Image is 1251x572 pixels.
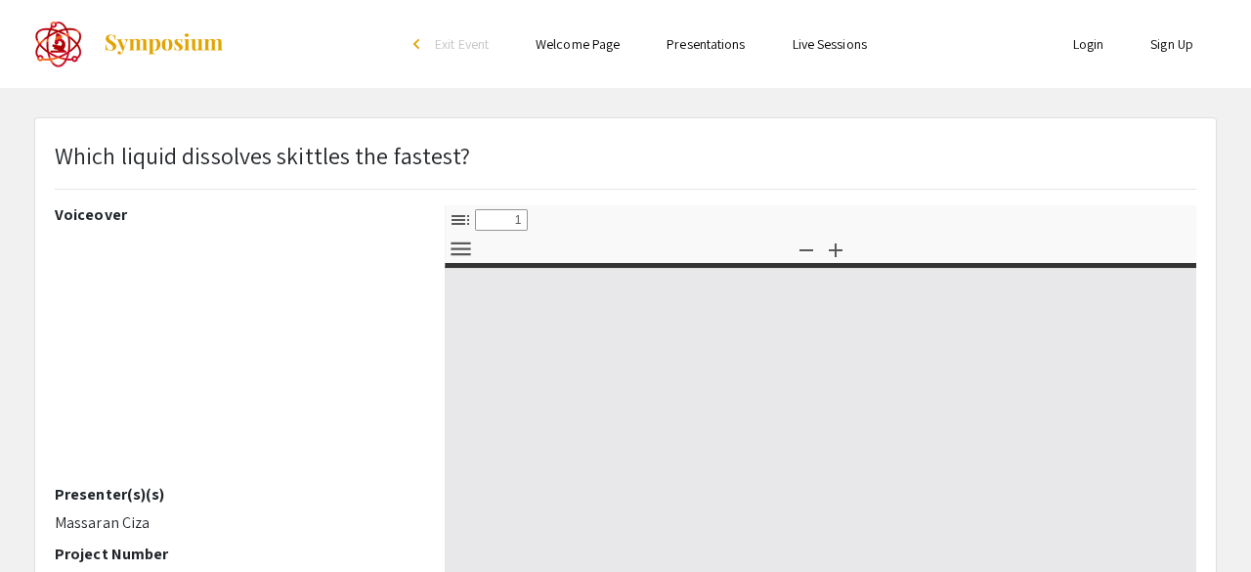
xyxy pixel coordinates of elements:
img: Symposium by ForagerOne [103,32,225,56]
h2: Voiceover [55,205,415,224]
p: Which liquid dissolves skittles the fastest? [55,138,470,173]
a: Live Sessions [793,35,867,53]
a: Login [1073,35,1104,53]
button: Toggle Sidebar [444,205,477,234]
span: Exit Event [435,35,489,53]
button: Tools [444,235,477,263]
a: Presentations [667,35,745,53]
a: Sign Up [1150,35,1193,53]
button: Zoom In [819,235,852,263]
input: Page [475,209,528,231]
div: arrow_back_ios [413,38,425,50]
a: Welcome Page [536,35,620,53]
img: The 2022 CoorsTek Denver Metro Regional Science and Engineering Fair [34,20,83,68]
a: The 2022 CoorsTek Denver Metro Regional Science and Engineering Fair [34,20,225,68]
h2: Presenter(s)(s) [55,485,415,504]
h2: Project Number [55,545,415,563]
button: Zoom Out [790,235,823,263]
p: Massaran Ciza [55,511,415,535]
